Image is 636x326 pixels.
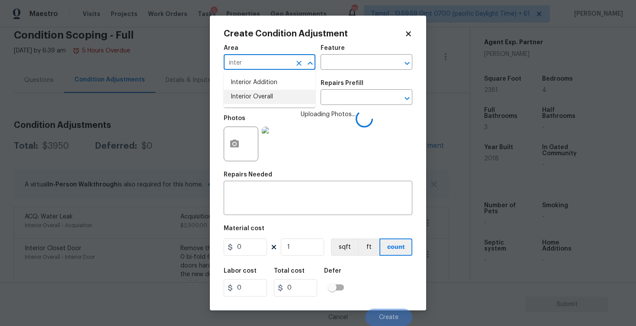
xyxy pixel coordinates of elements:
[365,309,412,326] button: Create
[274,268,305,274] h5: Total cost
[304,57,316,69] button: Close
[224,268,257,274] h5: Labor cost
[293,57,305,69] button: Clear
[324,268,341,274] h5: Defer
[321,45,345,51] h5: Feature
[379,314,398,321] span: Create
[224,115,245,121] h5: Photos
[224,90,315,104] li: Interior Overall
[315,309,362,326] button: Cancel
[321,80,363,86] h5: Repairs Prefill
[331,238,358,256] button: sqft
[224,75,315,90] li: Interior Addition
[401,92,413,104] button: Open
[401,57,413,69] button: Open
[301,110,356,166] span: Uploading Photos...
[224,172,272,178] h5: Repairs Needed
[358,238,379,256] button: ft
[224,225,264,231] h5: Material cost
[224,45,238,51] h5: Area
[379,238,412,256] button: count
[224,29,405,38] h2: Create Condition Adjustment
[328,314,348,321] span: Cancel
